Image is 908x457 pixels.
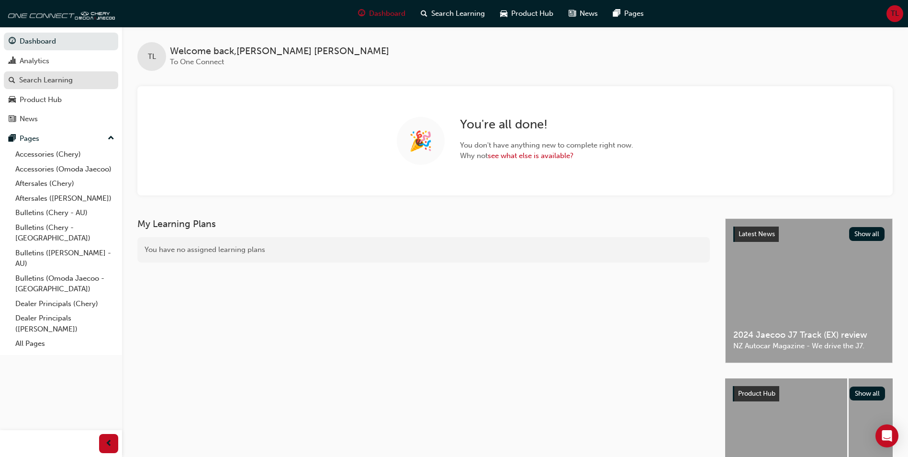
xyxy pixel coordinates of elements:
button: Pages [4,130,118,148]
a: Latest NewsShow all2024 Jaecoo J7 Track (EX) reviewNZ Autocar Magazine - We drive the J7. [725,218,893,363]
span: 2024 Jaecoo J7 Track (EX) review [733,330,885,341]
span: Product Hub [511,8,553,19]
div: Pages [20,133,39,144]
h3: My Learning Plans [137,218,710,229]
button: Show all [849,227,885,241]
a: Bulletins ([PERSON_NAME] - AU) [11,246,118,271]
a: News [4,110,118,128]
span: TL [891,8,899,19]
img: oneconnect [5,4,115,23]
span: car-icon [500,8,507,20]
div: Open Intercom Messenger [875,424,898,447]
a: car-iconProduct Hub [493,4,561,23]
a: Aftersales (Chery) [11,176,118,191]
span: news-icon [569,8,576,20]
span: Latest News [739,230,775,238]
a: Aftersales ([PERSON_NAME]) [11,191,118,206]
span: Pages [624,8,644,19]
div: Product Hub [20,94,62,105]
a: Dealer Principals ([PERSON_NAME]) [11,311,118,336]
a: pages-iconPages [605,4,651,23]
span: You don ' t have anything new to complete right now. [460,140,633,151]
a: Analytics [4,52,118,70]
div: You have no assigned learning plans [137,237,710,263]
span: Search Learning [431,8,485,19]
span: Dashboard [369,8,405,19]
span: NZ Autocar Magazine - We drive the J7. [733,341,885,352]
span: Welcome back , [PERSON_NAME] [PERSON_NAME] [170,46,389,57]
h2: You ' re all done! [460,117,633,132]
span: pages-icon [613,8,620,20]
a: guage-iconDashboard [350,4,413,23]
span: guage-icon [358,8,365,20]
a: Accessories (Chery) [11,147,118,162]
a: Dealer Principals (Chery) [11,297,118,311]
span: up-icon [108,132,114,145]
span: pages-icon [9,135,16,143]
button: Show all [850,387,886,400]
span: News [580,8,598,19]
a: Bulletins (Chery - [GEOGRAPHIC_DATA]) [11,220,118,246]
a: Search Learning [4,71,118,89]
span: chart-icon [9,57,16,66]
span: Product Hub [738,389,775,398]
button: DashboardAnalyticsSearch LearningProduct HubNews [4,31,118,130]
a: see what else is available? [488,151,573,160]
div: Analytics [20,56,49,67]
div: Search Learning [19,75,73,86]
a: search-iconSearch Learning [413,4,493,23]
span: prev-icon [105,438,112,450]
a: Accessories (Omoda Jaecoo) [11,162,118,177]
span: search-icon [9,76,15,85]
a: news-iconNews [561,4,605,23]
a: Bulletins (Chery - AU) [11,206,118,220]
span: To One Connect [170,57,224,66]
a: Dashboard [4,33,118,50]
a: Bulletins (Omoda Jaecoo - [GEOGRAPHIC_DATA]) [11,271,118,297]
span: 🎉 [409,136,433,147]
span: search-icon [421,8,427,20]
span: news-icon [9,115,16,124]
a: Product Hub [4,91,118,109]
button: TL [886,5,903,22]
a: All Pages [11,336,118,351]
span: Why not [460,150,633,161]
span: TL [148,51,156,62]
a: Latest NewsShow all [733,227,885,242]
div: News [20,114,38,125]
span: guage-icon [9,37,16,46]
a: Product HubShow all [733,386,885,401]
span: car-icon [9,96,16,104]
